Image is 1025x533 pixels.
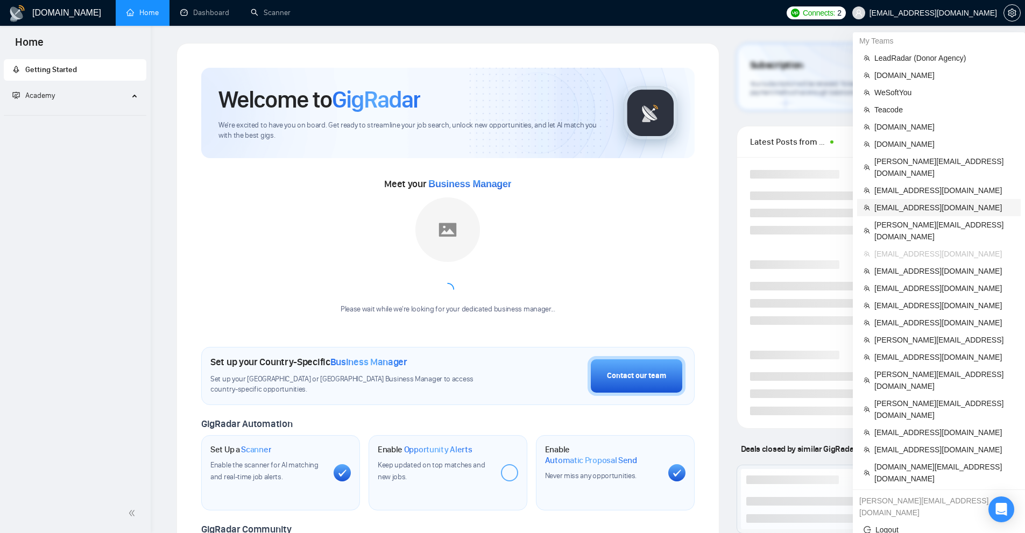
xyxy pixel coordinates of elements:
[874,397,1014,421] span: [PERSON_NAME][EMAIL_ADDRESS][DOMAIN_NAME]
[855,9,863,17] span: user
[874,219,1014,243] span: [PERSON_NAME][EMAIL_ADDRESS][DOMAIN_NAME]
[624,86,677,140] img: gigradar-logo.png
[864,106,870,113] span: team
[874,104,1014,116] span: Teacode
[874,121,1014,133] span: [DOMAIN_NAME]
[241,444,271,455] span: Scanner
[384,178,511,190] span: Meet your
[330,356,407,368] span: Business Manager
[853,492,1025,521] div: oleksandr.b+1@gigradar.io
[607,370,666,382] div: Contact our team
[864,319,870,326] span: team
[25,91,55,100] span: Academy
[126,8,159,17] a: homeHome
[334,304,562,315] div: Please wait while we're looking for your dedicated business manager...
[210,444,271,455] h1: Set Up a
[201,418,292,430] span: GigRadar Automation
[545,471,637,480] span: Never miss any opportunities.
[12,91,20,99] span: fund-projection-screen
[1003,4,1021,22] button: setting
[1004,9,1020,17] span: setting
[251,8,291,17] a: searchScanner
[415,197,480,262] img: placeholder.png
[864,89,870,96] span: team
[791,9,800,17] img: upwork-logo.png
[545,455,637,466] span: Automatic Proposal Send
[4,59,146,81] li: Getting Started
[4,111,146,118] li: Academy Homepage
[874,368,1014,392] span: [PERSON_NAME][EMAIL_ADDRESS][DOMAIN_NAME]
[12,91,55,100] span: Academy
[864,429,870,436] span: team
[874,444,1014,456] span: [EMAIL_ADDRESS][DOMAIN_NAME]
[864,446,870,453] span: team
[737,439,882,458] span: Deals closed by similar GigRadar users
[1003,9,1021,17] a: setting
[874,427,1014,438] span: [EMAIL_ADDRESS][DOMAIN_NAME]
[874,52,1014,64] span: LeadRadar (Donor Agency)
[837,7,842,19] span: 2
[750,135,827,148] span: Latest Posts from the GigRadar Community
[864,164,870,170] span: team
[874,155,1014,179] span: [PERSON_NAME][EMAIL_ADDRESS][DOMAIN_NAME]
[864,377,870,383] span: team
[874,184,1014,196] span: [EMAIL_ADDRESS][DOMAIN_NAME]
[864,55,870,61] span: team
[874,202,1014,214] span: [EMAIL_ADDRESS][DOMAIN_NAME]
[750,80,970,97] span: Your subscription will be renewed. To keep things running smoothly, make sure your payment method...
[988,496,1014,522] div: Open Intercom Messenger
[874,300,1014,311] span: [EMAIL_ADDRESS][DOMAIN_NAME]
[180,8,229,17] a: dashboardDashboard
[864,268,870,274] span: team
[864,72,870,79] span: team
[853,32,1025,49] div: My Teams
[864,251,870,257] span: team
[874,248,1014,260] span: [EMAIL_ADDRESS][DOMAIN_NAME]
[874,87,1014,98] span: WeSoftYou
[588,356,685,396] button: Contact our team
[803,7,835,19] span: Connects:
[874,334,1014,346] span: [PERSON_NAME][EMAIL_ADDRESS]
[864,141,870,147] span: team
[218,120,606,141] span: We're excited to have you on board. Get ready to streamline your job search, unlock new opportuni...
[864,354,870,360] span: team
[864,470,870,476] span: team
[440,281,456,297] span: loading
[128,508,139,518] span: double-left
[874,461,1014,485] span: [DOMAIN_NAME][EMAIL_ADDRESS][DOMAIN_NAME]
[332,85,420,114] span: GigRadar
[210,460,319,481] span: Enable the scanner for AI matching and real-time job alerts.
[864,187,870,194] span: team
[12,66,20,73] span: rocket
[864,337,870,343] span: team
[864,228,870,234] span: team
[864,302,870,309] span: team
[864,124,870,130] span: team
[210,356,407,368] h1: Set up your Country-Specific
[864,204,870,211] span: team
[874,265,1014,277] span: [EMAIL_ADDRESS][DOMAIN_NAME]
[25,65,77,74] span: Getting Started
[218,85,420,114] h1: Welcome to
[864,406,870,413] span: team
[9,5,26,22] img: logo
[874,317,1014,329] span: [EMAIL_ADDRESS][DOMAIN_NAME]
[874,138,1014,150] span: [DOMAIN_NAME]
[874,69,1014,81] span: [DOMAIN_NAME]
[874,351,1014,363] span: [EMAIL_ADDRESS][DOMAIN_NAME]
[428,179,511,189] span: Business Manager
[378,444,472,455] h1: Enable
[864,285,870,292] span: team
[750,56,803,75] span: Subscription
[874,282,1014,294] span: [EMAIL_ADDRESS][DOMAIN_NAME]
[545,444,660,465] h1: Enable
[404,444,472,455] span: Opportunity Alerts
[210,374,496,395] span: Set up your [GEOGRAPHIC_DATA] or [GEOGRAPHIC_DATA] Business Manager to access country-specific op...
[378,460,485,481] span: Keep updated on top matches and new jobs.
[6,34,52,57] span: Home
